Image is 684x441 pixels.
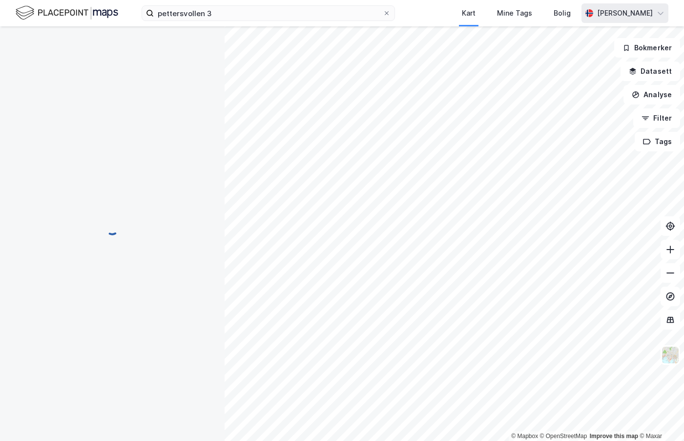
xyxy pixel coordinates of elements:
a: OpenStreetMap [540,433,587,440]
button: Analyse [623,85,680,105]
div: Bolig [554,7,571,19]
input: Søk på adresse, matrikkel, gårdeiere, leietakere eller personer [154,6,383,21]
a: Improve this map [590,433,638,440]
a: Mapbox [511,433,538,440]
div: Mine Tags [497,7,532,19]
button: Tags [635,132,680,151]
div: Kontrollprogram for chat [635,394,684,441]
img: logo.f888ab2527a4732fd821a326f86c7f29.svg [16,4,118,21]
button: Datasett [621,62,680,81]
button: Filter [633,108,680,128]
img: Z [661,346,680,364]
button: Bokmerker [614,38,680,58]
div: [PERSON_NAME] [597,7,653,19]
img: spinner.a6d8c91a73a9ac5275cf975e30b51cfb.svg [104,220,120,236]
div: Kart [462,7,476,19]
iframe: Chat Widget [635,394,684,441]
